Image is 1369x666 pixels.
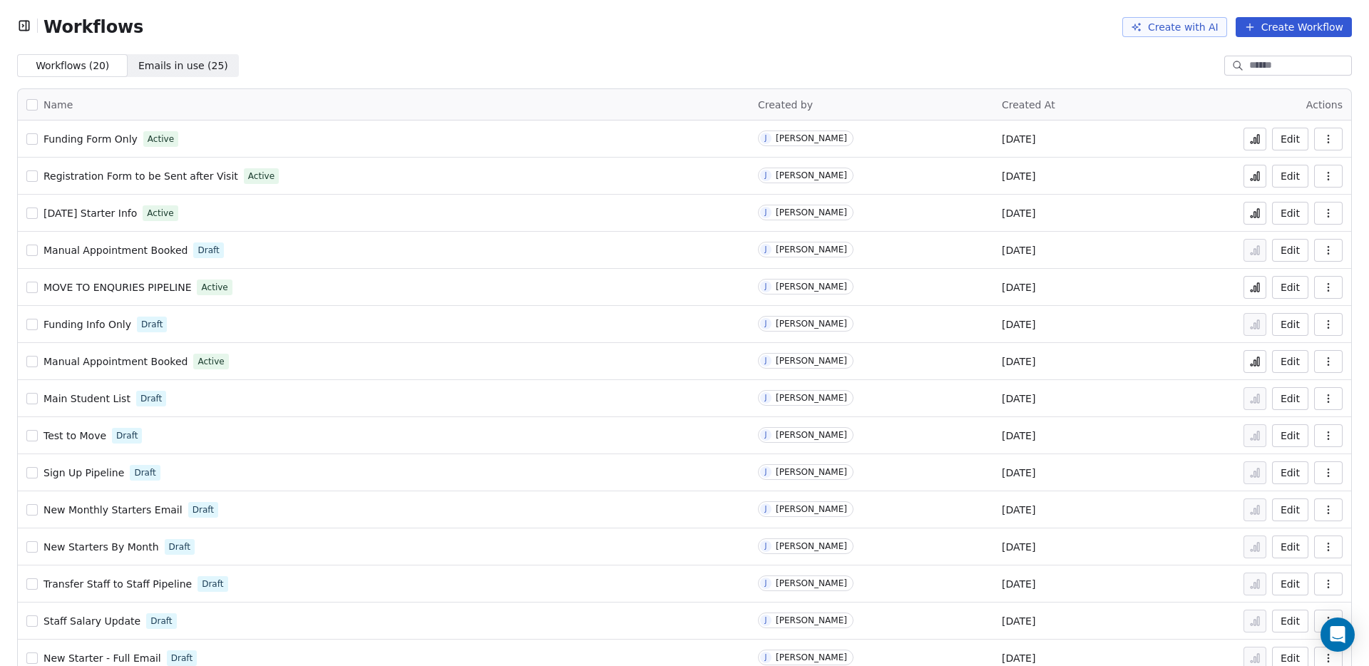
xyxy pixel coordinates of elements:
span: [DATE] [1002,206,1035,220]
div: J [765,170,767,181]
button: Edit [1272,239,1308,262]
a: Manual Appointment Booked [43,354,188,369]
span: Workflows [43,17,143,37]
span: [DATE] [1002,391,1035,406]
div: J [765,541,767,552]
div: [PERSON_NAME] [776,245,847,255]
span: Active [201,281,227,294]
button: Edit [1272,424,1308,447]
div: J [765,466,767,478]
span: MOVE TO ENQURIES PIPELINE [43,282,191,293]
span: Draft [141,318,163,331]
span: Draft [116,429,138,442]
div: J [765,244,767,255]
a: Main Student List [43,391,130,406]
button: Edit [1272,313,1308,336]
span: Transfer Staff to Staff Pipeline [43,578,192,590]
span: Created At [1002,99,1055,111]
span: Name [43,98,73,113]
a: Test to Move [43,429,106,443]
span: Draft [134,466,155,479]
span: Draft [198,244,219,257]
div: [PERSON_NAME] [776,393,847,403]
button: Edit [1272,610,1308,632]
span: Active [198,355,224,368]
div: [PERSON_NAME] [776,170,847,180]
span: [DATE] [1002,577,1035,591]
button: Edit [1272,536,1308,558]
span: [DATE] [1002,243,1035,257]
span: Funding Info Only [43,319,131,330]
span: [DATE] [1002,354,1035,369]
div: J [765,207,767,218]
a: Edit [1272,128,1308,150]
a: Funding Form Only [43,132,138,146]
a: New Starter - Full Email [43,651,161,665]
span: Draft [140,392,162,405]
a: MOVE TO ENQURIES PIPELINE [43,280,191,294]
button: Edit [1272,165,1308,188]
a: Staff Salary Update [43,614,140,628]
button: Edit [1272,387,1308,410]
a: Funding Info Only [43,317,131,332]
a: Registration Form to be Sent after Visit [43,169,238,183]
div: [PERSON_NAME] [776,430,847,440]
a: Sign Up Pipeline [43,466,124,480]
span: Registration Form to be Sent after Visit [43,170,238,182]
span: [DATE] [1002,429,1035,443]
div: [PERSON_NAME] [776,578,847,588]
span: Emails in use ( 25 ) [138,58,228,73]
a: Edit [1272,498,1308,521]
button: Edit [1272,350,1308,373]
div: [PERSON_NAME] [776,504,847,514]
a: New Starters By Month [43,540,159,554]
span: Main Student List [43,393,130,404]
span: New Starters By Month [43,541,159,553]
span: Draft [150,615,172,627]
span: [DATE] [1002,614,1035,628]
div: [PERSON_NAME] [776,133,847,143]
span: Draft [171,652,193,665]
span: Staff Salary Update [43,615,140,627]
button: Edit [1272,276,1308,299]
div: J [765,392,767,404]
span: [DATE] Starter Info [43,208,137,219]
span: Sign Up Pipeline [43,467,124,478]
div: [PERSON_NAME] [776,356,847,366]
div: J [765,318,767,329]
span: Draft [202,578,223,590]
span: Manual Appointment Booked [43,245,188,256]
span: Active [248,170,275,183]
span: [DATE] [1002,503,1035,517]
button: Edit [1272,573,1308,595]
button: Edit [1272,202,1308,225]
span: Funding Form Only [43,133,138,145]
span: Manual Appointment Booked [43,356,188,367]
div: J [765,652,767,663]
span: Active [147,207,173,220]
div: J [765,503,767,515]
div: [PERSON_NAME] [776,615,847,625]
div: [PERSON_NAME] [776,208,847,217]
div: Open Intercom Messenger [1321,618,1355,652]
div: J [765,429,767,441]
span: Actions [1306,99,1343,111]
div: [PERSON_NAME] [776,282,847,292]
span: [DATE] [1002,651,1035,665]
a: New Monthly Starters Email [43,503,183,517]
span: Draft [193,503,214,516]
a: Transfer Staff to Staff Pipeline [43,577,192,591]
div: J [765,281,767,292]
span: Created by [758,99,813,111]
span: Active [148,133,174,145]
